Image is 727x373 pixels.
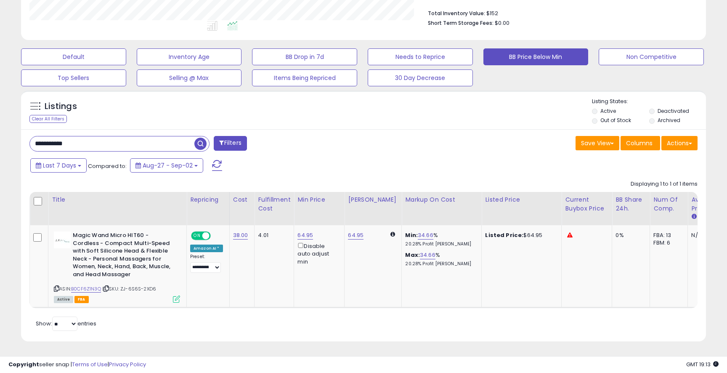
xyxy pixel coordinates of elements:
[43,161,76,170] span: Last 7 Days
[21,48,126,65] button: Default
[658,117,680,124] label: Archived
[252,69,357,86] button: Items Being Repriced
[21,69,126,86] button: Top Sellers
[428,19,494,27] b: Short Term Storage Fees:
[368,69,473,86] button: 30 Day Decrease
[74,296,89,303] span: FBA
[653,232,681,239] div: FBA: 13
[691,232,719,239] div: N/A
[402,192,482,225] th: The percentage added to the cost of goods (COGS) that forms the calculator for Min & Max prices.
[258,195,290,213] div: Fulfillment Cost
[420,251,435,259] a: 34.66
[405,231,418,239] b: Min:
[252,48,357,65] button: BB Drop in 7d
[405,251,420,259] b: Max:
[233,231,248,240] a: 38.00
[73,232,175,280] b: Magic Wand Micro HIT60 - Cordless - Compact Multi-Speed with Soft Silicone Head & Flexible Neck -...
[599,48,704,65] button: Non Competitive
[54,232,71,248] img: 2163NL68LkL._SL40_.jpg
[36,320,96,328] span: Show: entries
[485,232,555,239] div: $64.95
[45,101,77,112] h5: Listings
[190,195,226,204] div: Repricing
[297,231,313,240] a: 64.95
[418,231,433,240] a: 34.66
[8,360,39,368] strong: Copyright
[8,361,146,369] div: seller snap | |
[297,195,341,204] div: Min Price
[653,239,681,247] div: FBM: 6
[565,195,608,213] div: Current Buybox Price
[297,241,338,266] div: Disable auto adjust min
[30,158,87,173] button: Last 7 Days
[691,213,696,221] small: Avg Win Price.
[485,195,558,204] div: Listed Price
[405,195,478,204] div: Markup on Cost
[137,48,242,65] button: Inventory Age
[405,241,475,247] p: 20.28% Profit [PERSON_NAME]
[686,360,719,368] span: 2025-09-10 19:13 GMT
[109,360,146,368] a: Privacy Policy
[72,360,108,368] a: Terms of Use
[102,285,156,292] span: | SKU: ZJ-6S6S-2XD6
[631,180,698,188] div: Displaying 1 to 1 of 1 items
[233,195,251,204] div: Cost
[428,10,485,17] b: Total Inventory Value:
[190,245,223,252] div: Amazon AI *
[485,231,523,239] b: Listed Price:
[576,136,619,150] button: Save View
[348,195,398,204] div: [PERSON_NAME]
[621,136,660,150] button: Columns
[600,117,631,124] label: Out of Stock
[592,98,706,106] p: Listing States:
[210,232,223,240] span: OFF
[52,195,183,204] div: Title
[495,19,509,27] span: $0.00
[661,136,698,150] button: Actions
[214,136,247,151] button: Filters
[483,48,589,65] button: BB Price Below Min
[192,232,202,240] span: ON
[600,107,616,115] label: Active
[143,161,193,170] span: Aug-27 - Sep-02
[405,261,475,267] p: 20.28% Profit [PERSON_NAME]
[405,232,475,247] div: %
[71,285,101,293] a: B0CF6Z1N3Q
[368,48,473,65] button: Needs to Reprice
[54,232,180,302] div: ASIN:
[616,195,646,213] div: BB Share 24h.
[29,115,67,123] div: Clear All Filters
[405,251,475,267] div: %
[137,69,242,86] button: Selling @ Max
[616,232,643,239] div: 0%
[653,195,684,213] div: Num of Comp.
[54,296,73,303] span: All listings currently available for purchase on Amazon
[691,195,722,213] div: Avg Win Price
[258,232,287,239] div: 4.01
[658,107,689,115] label: Deactivated
[190,254,223,273] div: Preset:
[626,139,653,147] span: Columns
[348,231,363,240] a: 64.95
[130,158,203,173] button: Aug-27 - Sep-02
[428,8,691,18] li: $152
[88,162,127,170] span: Compared to:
